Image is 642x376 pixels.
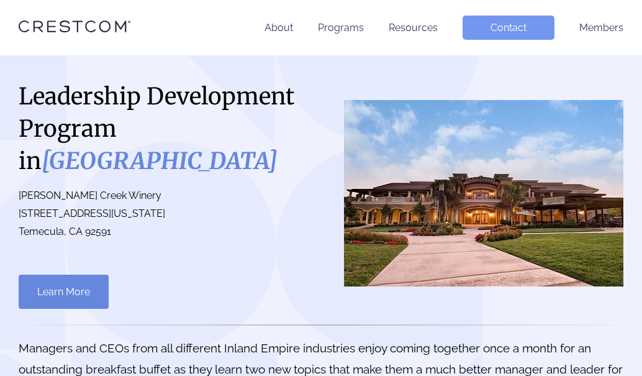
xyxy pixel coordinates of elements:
a: Programs [318,22,364,34]
a: About [264,22,293,34]
img: Riverside County South [344,100,623,287]
a: Learn More [19,275,109,309]
p: [PERSON_NAME] Creek Winery [STREET_ADDRESS][US_STATE] Temecula, CA 92591 [19,187,309,241]
a: Resources [389,22,438,34]
a: Contact [463,16,554,40]
h1: Leadership Development Program in [19,80,309,177]
a: Members [579,22,623,34]
i: [GEOGRAPHIC_DATA] [42,147,278,175]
